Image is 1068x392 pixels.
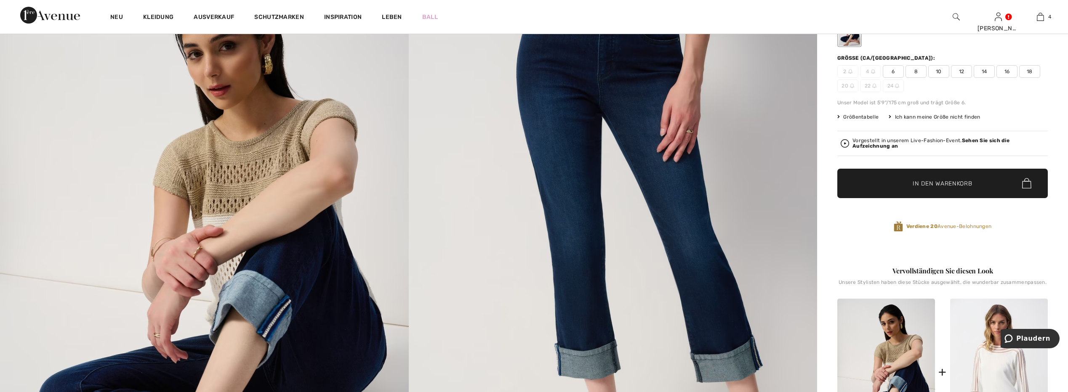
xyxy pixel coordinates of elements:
[913,179,972,188] span: In den Warenkorb
[837,279,1048,292] div: Unsere Stylisten haben diese Stücke ausgewählt, die wunderbar zusammenpassen.
[995,12,1002,22] img: Meine Infos
[953,12,960,22] img: Durchsuchen Sie die Website
[841,139,849,148] img: Sehen Sie sich die Aufzeichnung an
[928,65,949,78] span: 10
[254,13,304,22] a: Schutzmarken
[143,13,173,22] a: Kleidung
[324,13,362,22] span: Inspiration
[865,82,871,90] font: 22
[110,13,123,22] a: Neu
[1037,12,1044,22] img: Meine Tasche
[1001,329,1060,350] iframe: Opens a widget where you can chat to one of our agents
[866,68,869,75] font: 4
[895,84,899,88] img: ring-m.svg
[842,82,848,90] font: 20
[837,54,937,62] div: Größe (CA/[GEOGRAPHIC_DATA]):
[850,84,854,88] img: ring-m.svg
[837,169,1048,198] button: In den Warenkorb
[20,7,80,24] img: Avenida 1ère
[839,14,860,46] div: DARK DENIM BLUE
[995,13,1002,21] a: Sign In
[977,24,1019,33] div: [PERSON_NAME]
[837,266,1048,276] div: Vervollständigen Sie diesen Look
[974,65,995,78] span: 14
[895,114,980,120] font: Ich kann meine Größe nicht finden
[837,99,1048,106] div: Unser Model ist 5'9"/175 cm groß und trägt Größe 6.
[1020,12,1061,22] a: 4
[194,13,234,22] a: Ausverkauf
[871,69,875,74] img: ring-m.svg
[843,68,846,75] font: 2
[906,223,937,229] strong: Verdiene 20
[887,82,894,90] font: 24
[996,65,1017,78] span: 16
[422,13,438,21] a: Ball
[843,114,879,120] font: Größentabelle
[382,13,402,21] a: Leben
[938,363,946,381] div: +
[883,65,904,78] span: 6
[872,84,876,88] img: ring-m.svg
[894,221,903,232] img: Avenue Rewards
[852,138,1044,149] div: Vorgestellt in unserem Live-Fashion-Event.
[1022,178,1031,189] img: Bag.svg
[951,65,972,78] span: 12
[1048,13,1051,21] span: 4
[1019,65,1040,78] span: 18
[848,69,852,74] img: ring-m.svg
[906,65,927,78] span: 8
[852,138,1009,149] strong: Sehen Sie sich die Aufzeichnung an
[906,222,992,230] span: Avenue-Belohnungen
